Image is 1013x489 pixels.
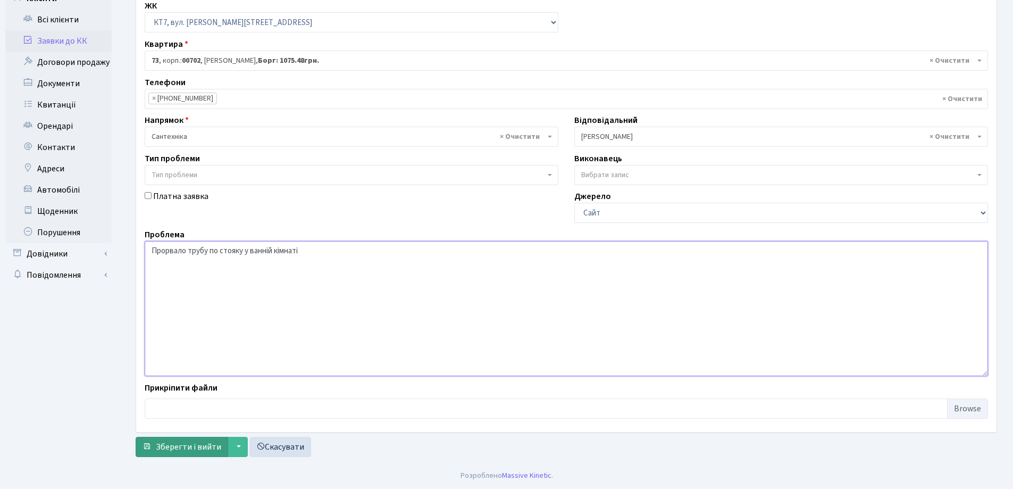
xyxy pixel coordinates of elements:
span: × [152,93,156,104]
li: (067) 503-61-44 [148,93,217,104]
label: Тип проблеми [145,152,200,165]
label: Відповідальний [574,114,638,127]
label: Проблема [145,228,185,241]
a: Заявки до КК [5,30,112,52]
span: Сантехніка [152,131,545,142]
a: Порушення [5,222,112,243]
a: Скасувати [249,437,311,457]
label: Квартира [145,38,188,51]
a: Квитанції [5,94,112,115]
label: Напрямок [145,114,189,127]
a: Контакти [5,137,112,158]
span: Зберегти і вийти [156,441,221,453]
button: Зберегти і вийти [136,437,228,457]
a: Орендарі [5,115,112,137]
b: Борг: 1075.48грн. [258,55,319,66]
label: Платна заявка [153,190,208,203]
a: Повідомлення [5,264,112,286]
span: Видалити всі елементи [942,94,982,104]
span: Тихонов М.М. [574,127,988,147]
a: Адреси [5,158,112,179]
label: Виконавець [574,152,622,165]
div: Розроблено . [461,470,553,482]
span: <b>73</b>, корп.: <b>00702</b>, Струков Микола Іванович, <b>Борг: 1075.48грн.</b> [145,51,988,71]
b: 73 [152,55,159,66]
span: <b>73</b>, корп.: <b>00702</b>, Струков Микола Іванович, <b>Борг: 1075.48грн.</b> [152,55,975,66]
span: Тихонов М.М. [581,131,975,142]
a: Щоденник [5,201,112,222]
a: Документи [5,73,112,94]
span: Видалити всі елементи [930,55,969,66]
label: Телефони [145,76,186,89]
span: Вибрати запис [581,170,629,180]
span: Видалити всі елементи [930,131,969,142]
span: Тип проблеми [152,170,197,180]
a: Договори продажу [5,52,112,73]
span: Видалити всі елементи [500,131,540,142]
b: 00702 [182,55,200,66]
a: Всі клієнти [5,9,112,30]
a: Massive Kinetic [502,470,551,481]
a: Довідники [5,243,112,264]
label: Джерело [574,190,611,203]
a: Автомобілі [5,179,112,201]
label: Прикріпити файли [145,382,217,394]
span: Сантехніка [145,127,558,147]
